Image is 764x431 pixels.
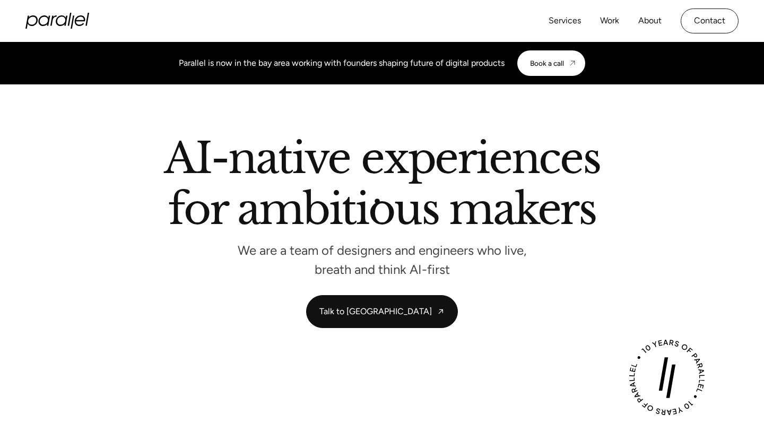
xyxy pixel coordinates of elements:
a: home [25,13,89,29]
div: Parallel is now in the bay area working with founders shaping future of digital products [179,57,505,70]
img: CTA arrow image [568,59,577,67]
a: Work [600,13,619,29]
p: We are a team of designers and engineers who live, breath and think AI-first [223,246,541,274]
a: Book a call [517,50,585,76]
h2: AI-native experiences for ambitious makers [80,137,684,235]
a: About [638,13,662,29]
a: Contact [681,8,739,33]
div: Book a call [530,59,564,67]
a: Services [549,13,581,29]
